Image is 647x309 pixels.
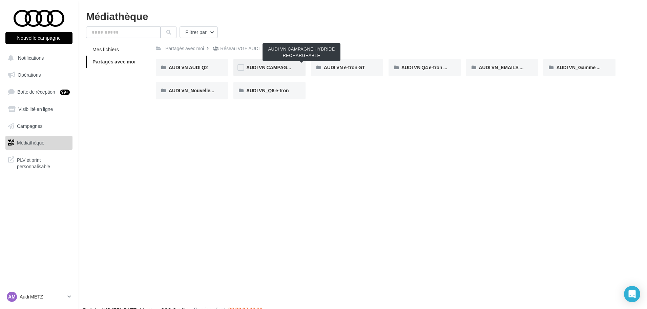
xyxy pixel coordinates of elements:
[624,286,640,302] div: Open Intercom Messenger
[246,64,357,70] span: AUDI VN CAMPAGNE HYBRIDE RECHARGEABLE
[18,106,53,112] span: Visibilité en ligne
[556,64,617,70] span: AUDI VN_Gamme Q8 e-tron
[17,140,44,146] span: Médiathèque
[4,136,74,150] a: Médiathèque
[4,102,74,116] a: Visibilité en ligne
[180,26,218,38] button: Filtrer par
[17,155,70,170] span: PLV et print personnalisable
[4,84,74,99] a: Boîte de réception99+
[18,72,41,78] span: Opérations
[169,64,208,70] span: AUDI VN AUDI Q2
[60,90,70,95] div: 99+
[263,43,340,61] div: AUDI VN CAMPAGNE HYBRIDE RECHARGEABLE
[5,290,72,303] a: AM Audi METZ
[86,11,639,21] div: Médiathèque
[165,45,204,52] div: Partagés avec moi
[20,293,65,300] p: Audi METZ
[401,64,466,70] span: AUDI VN Q4 e-tron sans offre
[5,32,72,44] button: Nouvelle campagne
[17,89,55,95] span: Boîte de réception
[18,55,44,61] span: Notifications
[220,45,259,52] div: Réseau VGF AUDI
[4,51,71,65] button: Notifications
[92,46,119,52] span: Mes fichiers
[17,123,43,129] span: Campagnes
[324,64,365,70] span: AUDI VN e-tron GT
[4,153,74,173] a: PLV et print personnalisable
[8,293,16,300] span: AM
[92,59,135,64] span: Partagés avec moi
[169,88,232,93] span: AUDI VN_Nouvelle A6 e-tron
[246,88,289,93] span: AUDI VN_Q6 e-tron
[479,64,551,70] span: AUDI VN_EMAILS COMMANDES
[4,68,74,82] a: Opérations
[4,119,74,133] a: Campagnes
